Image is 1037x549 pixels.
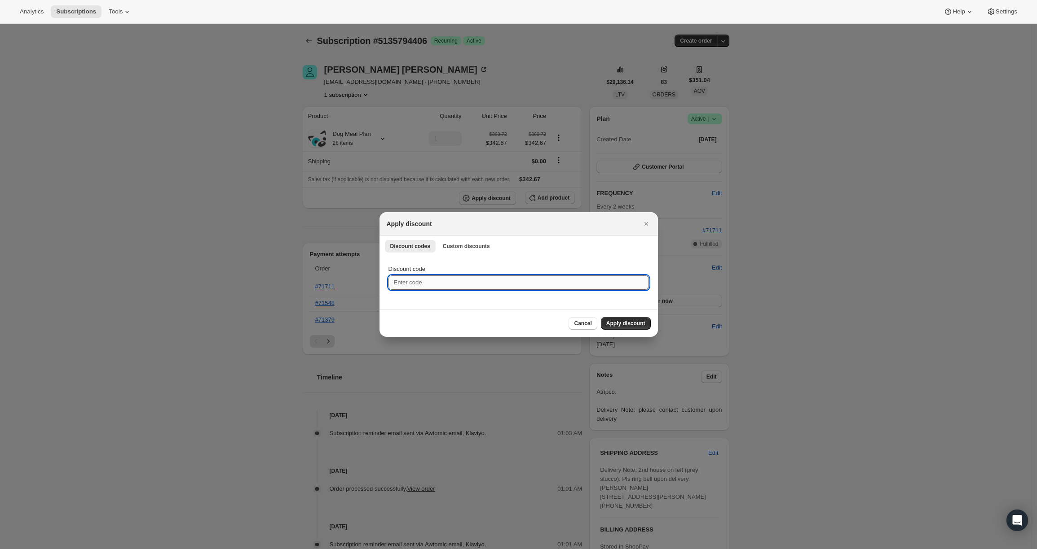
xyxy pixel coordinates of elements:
div: Open Intercom Messenger [1006,510,1028,531]
button: Apply discount [601,317,651,330]
span: Custom discounts [443,243,490,250]
span: Apply discount [606,320,645,327]
span: Subscriptions [56,8,96,15]
button: Cancel [569,317,597,330]
span: Analytics [20,8,44,15]
button: Tools [103,5,137,18]
button: Settings [981,5,1023,18]
span: Discount codes [390,243,430,250]
span: Help [953,8,965,15]
button: Help [938,5,979,18]
div: Discount codes [379,256,658,309]
span: Settings [996,8,1017,15]
span: Cancel [574,320,591,327]
button: Subscriptions [51,5,101,18]
button: Discount codes [385,240,436,253]
button: Custom discounts [437,240,495,253]
span: Tools [109,8,123,15]
h2: Apply discount [387,219,432,228]
button: Analytics [14,5,49,18]
span: Discount code [388,266,425,272]
input: Enter code [388,275,649,290]
button: Close [640,218,653,230]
